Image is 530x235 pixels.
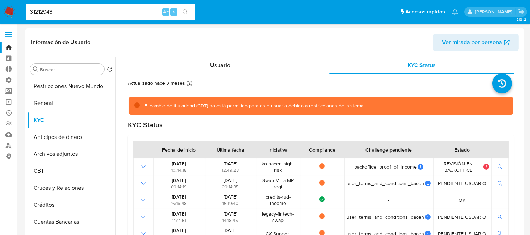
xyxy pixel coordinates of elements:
[26,7,195,17] input: Buscar usuario o caso...
[27,78,115,95] button: Restricciones Nuevo Mundo
[27,95,115,112] button: General
[27,163,115,180] button: CBT
[27,146,115,163] button: Archivos adjuntos
[40,66,101,73] input: Buscar
[27,180,115,196] button: Cruces y Relaciones
[408,61,436,69] span: KYC Status
[27,196,115,213] button: Créditos
[163,8,169,15] span: Alt
[210,61,230,69] span: Usuario
[27,112,115,129] button: KYC
[27,213,115,230] button: Cuentas Bancarias
[452,9,458,15] a: Notificaciones
[433,34,519,51] button: Ver mirada por persona
[27,129,115,146] button: Anticipos de dinero
[517,8,525,16] a: Salir
[442,34,502,51] span: Ver mirada por persona
[178,7,192,17] button: search-icon
[31,39,90,46] h1: Información de Usuario
[128,80,185,87] p: Actualizado hace 3 meses
[173,8,175,15] span: s
[405,8,445,16] span: Accesos rápidos
[33,66,38,72] button: Buscar
[107,66,113,74] button: Volver al orden por defecto
[475,8,515,15] p: zoe.breuer@mercadolibre.com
